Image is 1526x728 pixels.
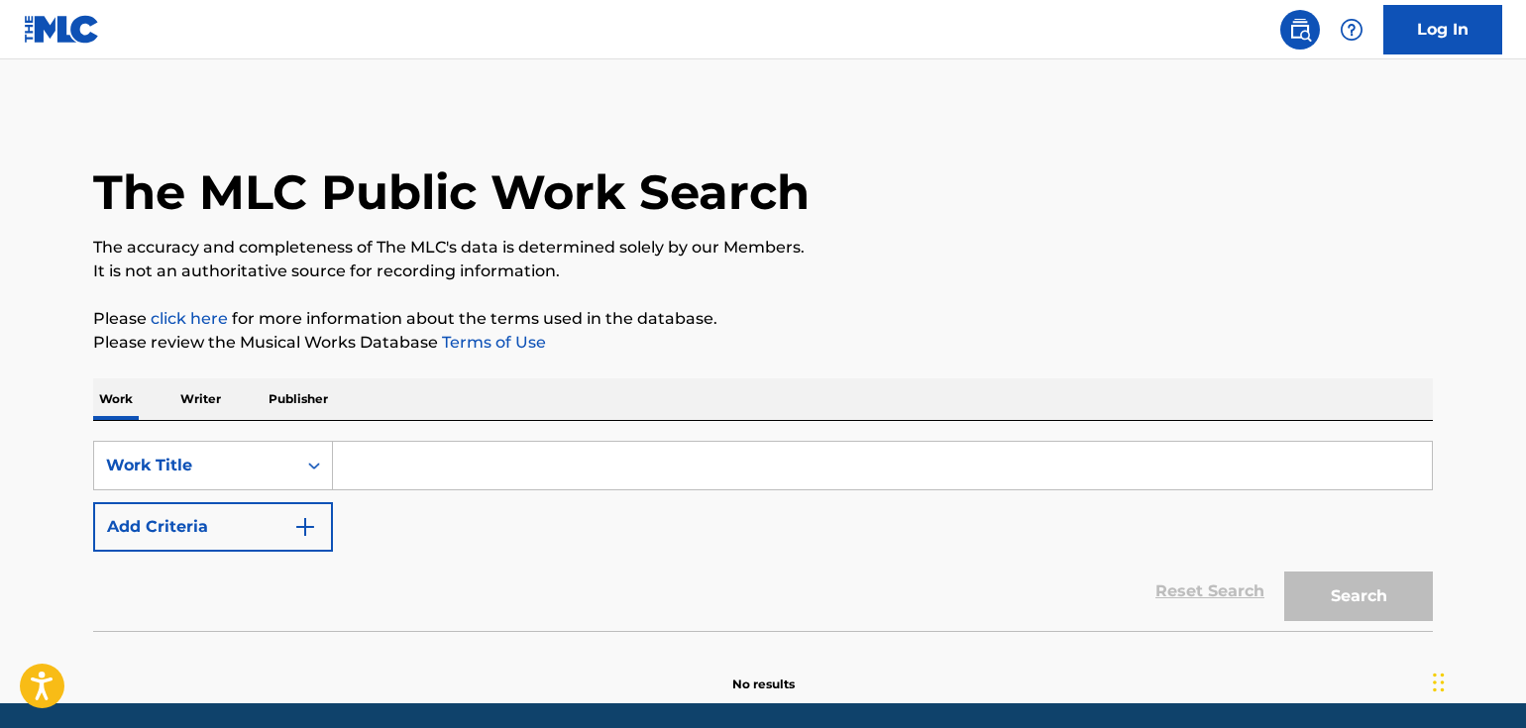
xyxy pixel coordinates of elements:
a: Terms of Use [438,333,546,352]
div: Drag [1433,653,1445,712]
a: Public Search [1280,10,1320,50]
img: help [1340,18,1363,42]
p: Please for more information about the terms used in the database. [93,307,1433,331]
a: click here [151,309,228,328]
p: Please review the Musical Works Database [93,331,1433,355]
button: Add Criteria [93,502,333,552]
iframe: Chat Widget [1427,633,1526,728]
img: 9d2ae6d4665cec9f34b9.svg [293,515,317,539]
p: The accuracy and completeness of The MLC's data is determined solely by our Members. [93,236,1433,260]
form: Search Form [93,441,1433,631]
img: MLC Logo [24,15,100,44]
p: Writer [174,378,227,420]
h1: The MLC Public Work Search [93,162,810,222]
div: Work Title [106,454,284,477]
img: search [1288,18,1312,42]
p: It is not an authoritative source for recording information. [93,260,1433,283]
p: Work [93,378,139,420]
p: Publisher [263,378,334,420]
p: No results [732,652,795,693]
div: Help [1332,10,1371,50]
a: Log In [1383,5,1502,54]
